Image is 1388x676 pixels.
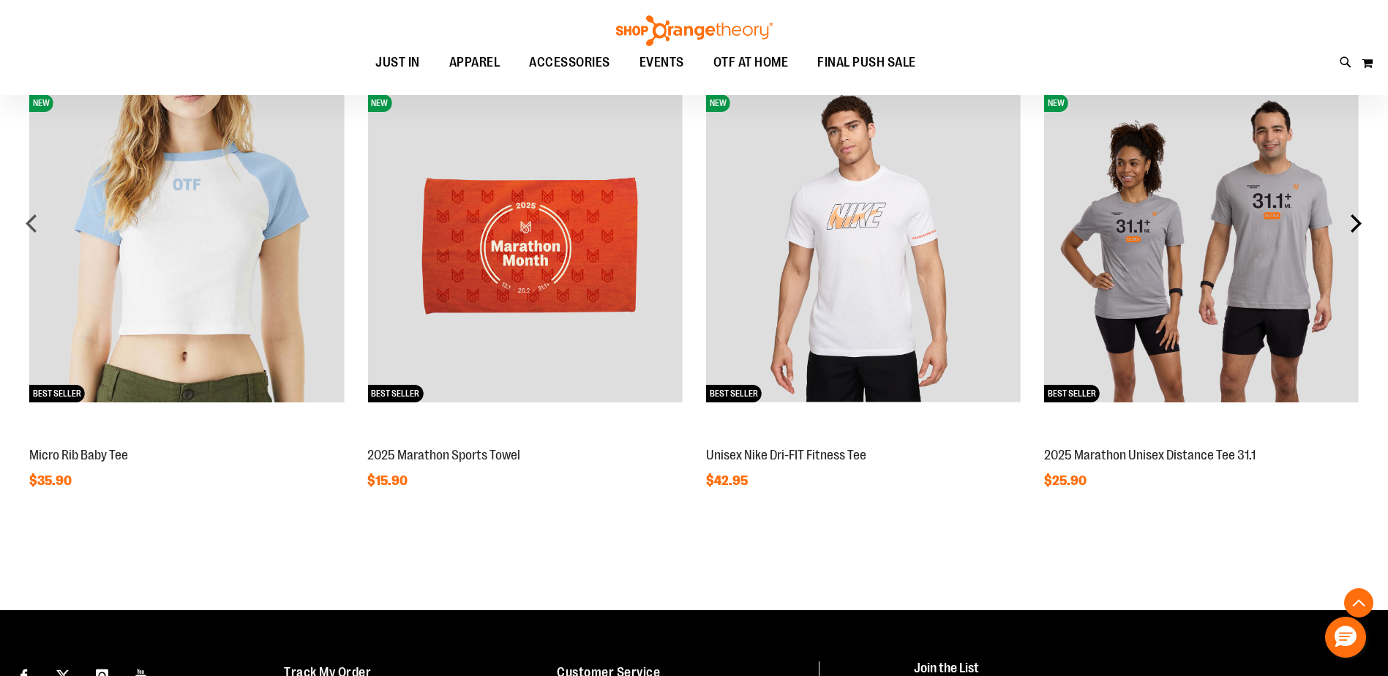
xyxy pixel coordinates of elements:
[449,46,500,79] span: APPAREL
[529,46,610,79] span: ACCESSORIES
[29,448,128,462] a: Micro Rib Baby Tee
[614,15,775,46] img: Shop Orangetheory
[367,432,682,443] a: 2025 Marathon Sports TowelNEWBEST SELLER
[625,46,699,80] a: EVENTS
[699,46,803,80] a: OTF AT HOME
[713,46,789,79] span: OTF AT HOME
[1344,588,1373,617] button: Back To Top
[706,448,866,462] a: Unisex Nike Dri-FIT Fitness Tee
[706,385,762,402] span: BEST SELLER
[367,473,410,488] span: $15.90
[375,46,420,79] span: JUST IN
[29,94,53,112] span: NEW
[367,94,391,112] span: NEW
[18,209,47,238] div: prev
[29,432,344,443] a: Micro Rib Baby TeeNEWBEST SELLER
[1044,473,1089,488] span: $25.90
[1044,87,1359,402] img: 2025 Marathon Unisex Distance Tee 31.1
[29,385,85,402] span: BEST SELLER
[361,46,435,80] a: JUST IN
[1044,94,1068,112] span: NEW
[435,46,515,80] a: APPAREL
[29,473,74,488] span: $35.90
[29,87,344,402] img: Micro Rib Baby Tee
[706,87,1021,402] img: Unisex Nike Dri-FIT Fitness Tee
[803,46,931,80] a: FINAL PUSH SALE
[1341,209,1370,238] div: next
[706,432,1021,443] a: Unisex Nike Dri-FIT Fitness TeeNEWBEST SELLER
[706,94,730,112] span: NEW
[639,46,684,79] span: EVENTS
[367,385,423,402] span: BEST SELLER
[1044,432,1359,443] a: 2025 Marathon Unisex Distance Tee 31.1NEWBEST SELLER
[817,46,916,79] span: FINAL PUSH SALE
[367,87,682,402] img: 2025 Marathon Sports Towel
[706,473,750,488] span: $42.95
[1325,617,1366,658] button: Hello, have a question? Let’s chat.
[1044,448,1256,462] a: 2025 Marathon Unisex Distance Tee 31.1
[1044,385,1100,402] span: BEST SELLER
[514,46,625,80] a: ACCESSORIES
[367,448,520,462] a: 2025 Marathon Sports Towel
